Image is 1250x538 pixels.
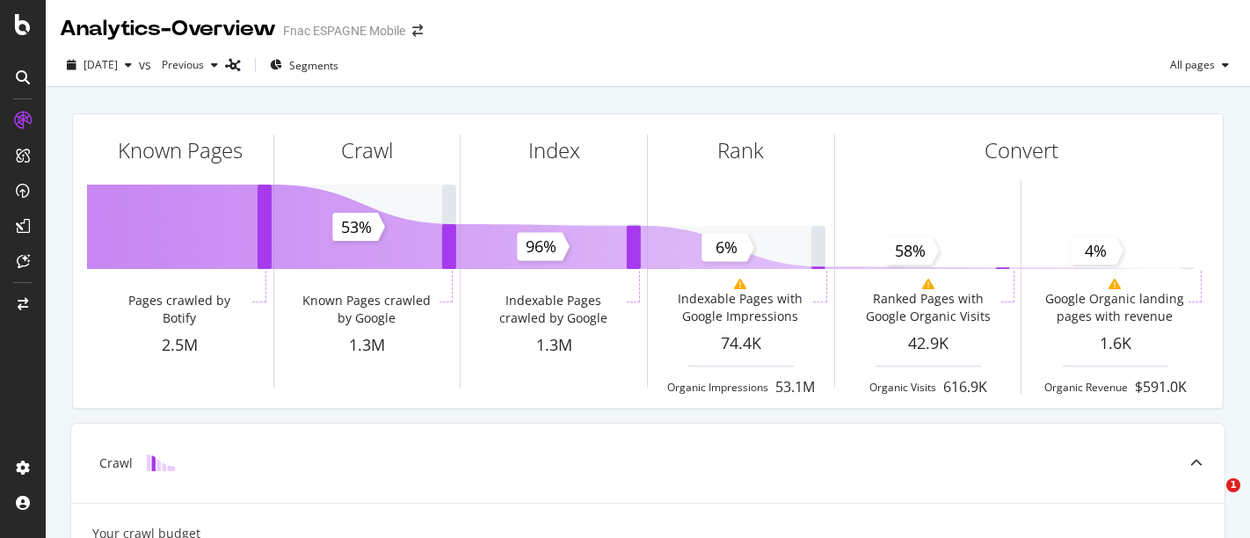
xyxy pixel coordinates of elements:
iframe: Intercom live chat [1190,478,1232,520]
div: Crawl [341,135,393,165]
div: Fnac ESPAGNE Mobile [283,22,405,40]
span: 1 [1226,478,1240,492]
div: 1.3M [274,334,461,357]
div: 53.1M [775,377,815,397]
span: 2025 Aug. 1st [84,57,118,72]
button: Previous [155,51,225,79]
span: Previous [155,57,204,72]
div: Analytics - Overview [60,14,276,44]
div: Known Pages crawled by Google [297,292,436,327]
div: 74.4K [648,332,834,355]
div: 1.3M [461,334,647,357]
button: All pages [1163,51,1236,79]
div: Index [528,135,580,165]
div: Indexable Pages with Google Impressions [671,290,810,325]
div: Crawl [99,454,133,472]
div: Pages crawled by Botify [110,292,249,327]
img: block-icon [147,454,175,471]
div: Rank [717,135,764,165]
button: [DATE] [60,51,139,79]
div: arrow-right-arrow-left [412,25,423,37]
span: Segments [289,58,338,73]
span: All pages [1163,57,1215,72]
div: Organic Impressions [667,380,768,395]
div: Indexable Pages crawled by Google [484,292,623,327]
div: Known Pages [118,135,243,165]
button: Segments [263,51,345,79]
span: vs [139,56,155,74]
div: 2.5M [87,334,273,357]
